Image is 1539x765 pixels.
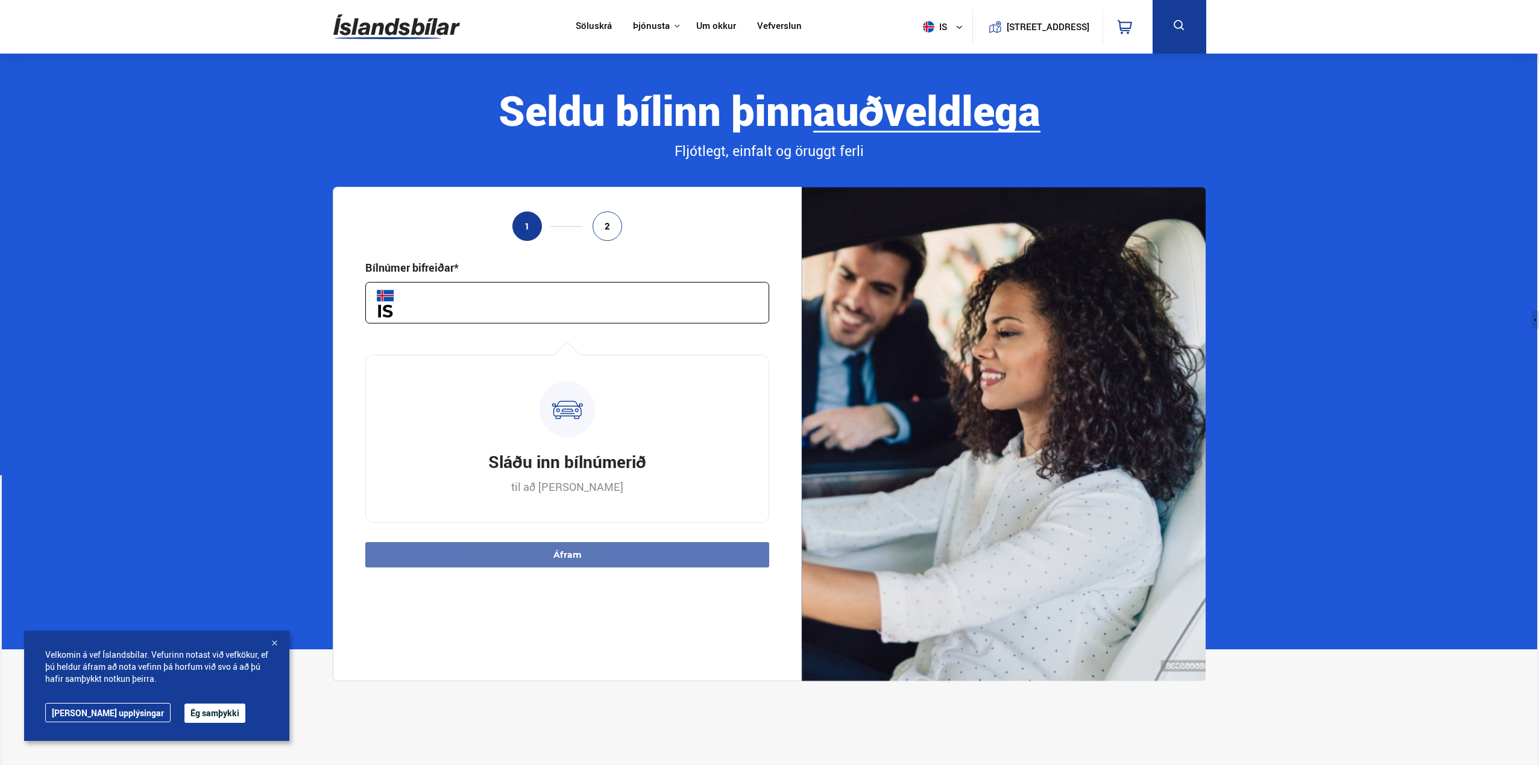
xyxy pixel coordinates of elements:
[576,20,612,33] a: Söluskrá
[45,703,171,722] a: [PERSON_NAME] upplýsingar
[918,9,972,45] button: is
[333,87,1206,133] div: Seldu bílinn þinn
[605,221,610,231] span: 2
[757,20,802,33] a: Vefverslun
[333,7,460,46] img: G0Ugv5HjCgRt.svg
[813,82,1040,138] b: auðveldlega
[45,649,268,685] span: Velkomin á vef Íslandsbílar. Vefurinn notast við vefkökur, ef þú heldur áfram að nota vefinn þá h...
[365,542,769,567] button: Áfram
[184,704,245,723] button: Ég samþykki
[511,479,623,494] p: til að [PERSON_NAME]
[979,10,1096,44] a: [STREET_ADDRESS]
[918,21,948,33] span: is
[1012,22,1085,32] button: [STREET_ADDRESS]
[524,221,530,231] span: 1
[333,141,1206,161] div: Fljótlegt, einfalt og öruggt ferli
[923,21,934,33] img: svg+xml;base64,PHN2ZyB4bWxucz0iaHR0cDovL3d3dy53My5vcmcvMjAwMC9zdmciIHdpZHRoPSI1MTIiIGhlaWdodD0iNT...
[633,20,670,32] button: Þjónusta
[696,20,736,33] a: Um okkur
[488,450,646,473] h3: Sláðu inn bílnúmerið
[365,260,459,275] div: Bílnúmer bifreiðar*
